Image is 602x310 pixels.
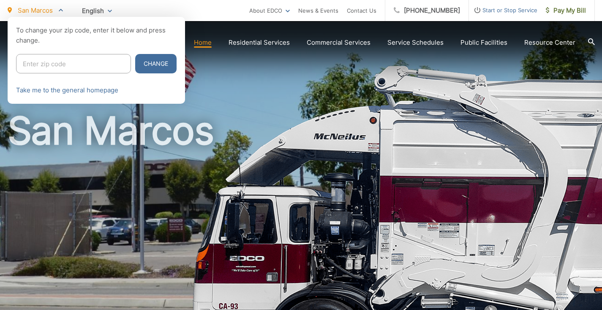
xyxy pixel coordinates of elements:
[347,5,376,16] a: Contact Us
[16,85,118,95] a: Take me to the general homepage
[76,3,118,18] span: English
[135,54,177,73] button: Change
[249,5,290,16] a: About EDCO
[16,54,131,73] input: Enter zip code
[546,5,586,16] span: Pay My Bill
[298,5,338,16] a: News & Events
[18,6,53,14] span: San Marcos
[16,25,177,46] p: To change your zip code, enter it below and press change.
